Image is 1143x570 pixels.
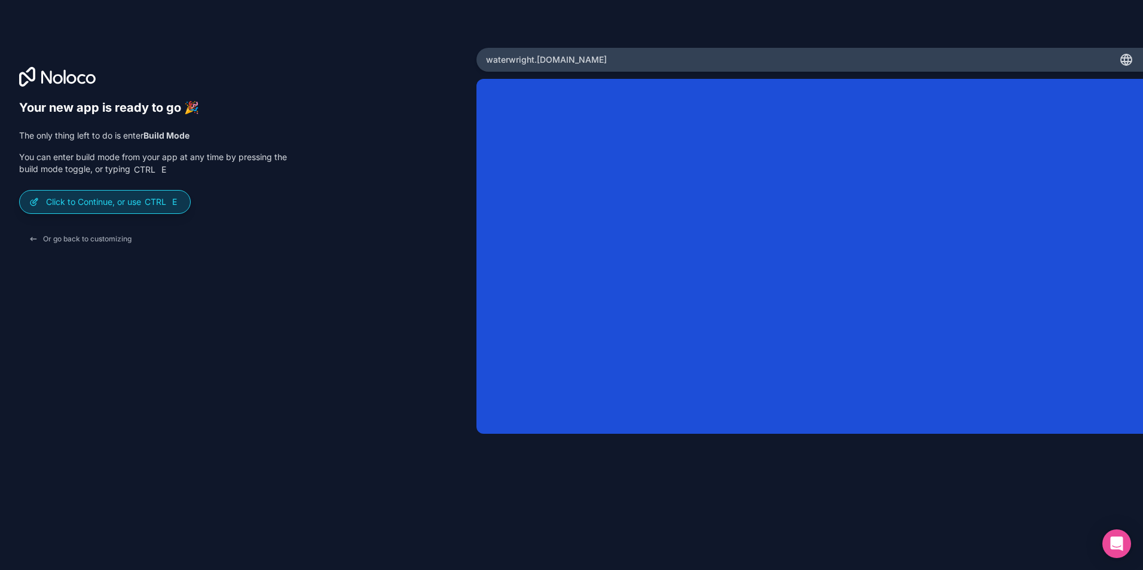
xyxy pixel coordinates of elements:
[159,165,169,174] span: E
[19,100,287,115] h6: Your new app is ready to go 🎉
[19,151,287,176] p: You can enter build mode from your app at any time by pressing the build mode toggle, or typing
[476,79,1143,434] iframe: App Preview
[1102,529,1131,558] div: Open Intercom Messenger
[143,130,190,140] strong: Build Mode
[133,164,157,175] span: Ctrl
[19,228,141,250] button: Or go back to customizing
[143,197,167,207] span: Ctrl
[486,54,607,66] span: waterwright .[DOMAIN_NAME]
[170,197,179,207] span: E
[19,130,287,142] p: The only thing left to do is enter
[46,196,181,208] p: Click to Continue, or use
